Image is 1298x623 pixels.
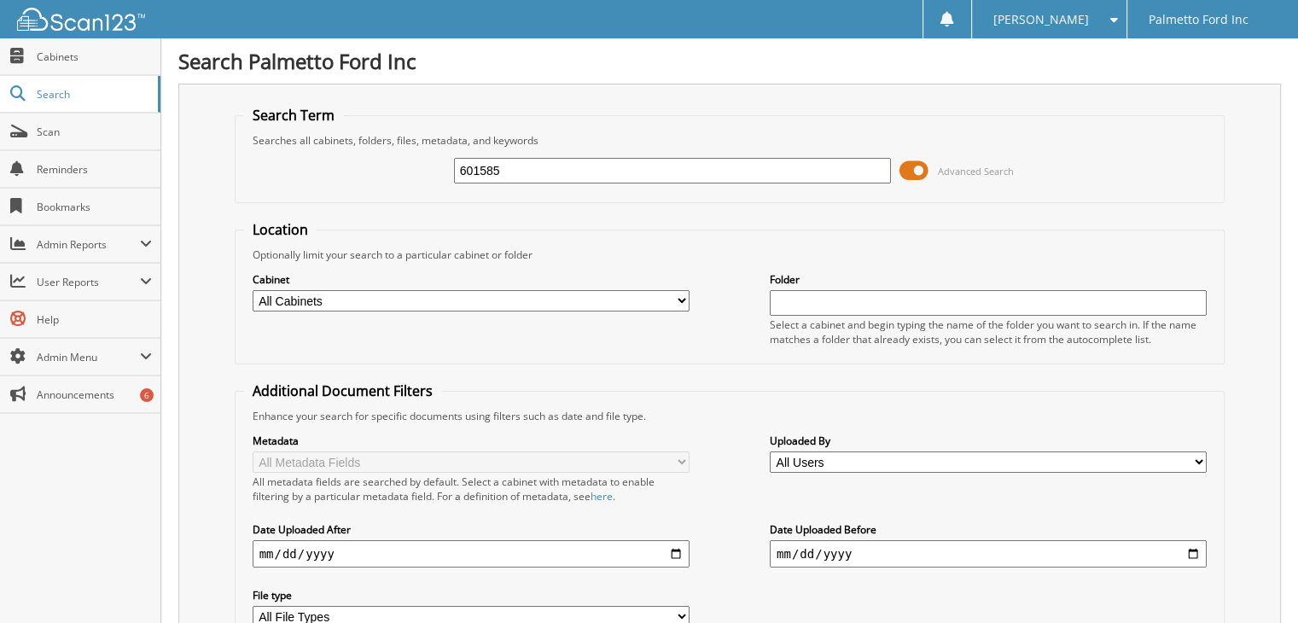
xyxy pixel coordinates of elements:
label: Cabinet [253,272,690,287]
input: end [770,540,1207,568]
span: Palmetto Ford Inc [1149,15,1249,25]
span: Cabinets [37,49,152,64]
legend: Location [244,220,317,239]
div: Optionally limit your search to a particular cabinet or folder [244,247,1216,262]
legend: Additional Document Filters [244,381,441,400]
label: Date Uploaded Before [770,522,1207,537]
div: Select a cabinet and begin typing the name of the folder you want to search in. If the name match... [770,317,1207,346]
iframe: Chat Widget [1213,541,1298,623]
span: Search [37,87,149,102]
span: [PERSON_NAME] [993,15,1089,25]
span: User Reports [37,275,140,289]
span: Scan [37,125,152,139]
input: start [253,540,690,568]
label: File type [253,588,690,603]
label: Metadata [253,434,690,448]
div: 6 [140,388,154,402]
label: Date Uploaded After [253,522,690,537]
a: here [591,489,613,504]
span: Reminders [37,162,152,177]
label: Uploaded By [770,434,1207,448]
span: Advanced Search [938,165,1014,178]
legend: Search Term [244,106,343,125]
div: Enhance your search for specific documents using filters such as date and file type. [244,409,1216,423]
label: Folder [770,272,1207,287]
img: scan123-logo-white.svg [17,8,145,31]
span: Admin Menu [37,350,140,364]
span: Announcements [37,387,152,402]
div: Searches all cabinets, folders, files, metadata, and keywords [244,133,1216,148]
span: Bookmarks [37,200,152,214]
div: All metadata fields are searched by default. Select a cabinet with metadata to enable filtering b... [253,475,690,504]
h1: Search Palmetto Ford Inc [178,47,1281,75]
span: Help [37,312,152,327]
span: Admin Reports [37,237,140,252]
